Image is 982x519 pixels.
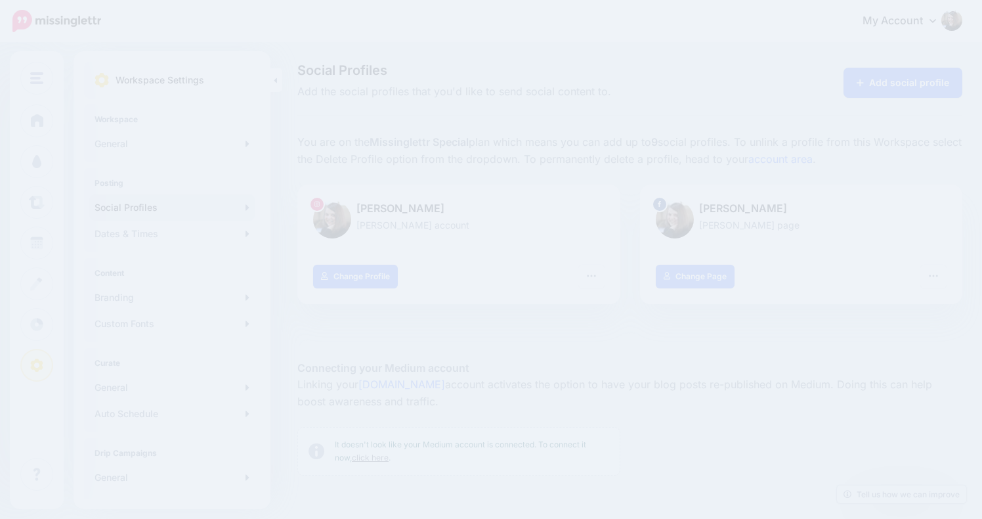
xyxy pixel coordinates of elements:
[89,194,255,221] a: Social Profiles
[12,10,101,32] img: Missinglettr
[89,464,255,491] a: General
[95,268,249,278] h4: Content
[89,491,255,517] a: Content Sources
[352,453,389,463] a: click here
[370,135,469,148] b: Missinglettr Special
[95,448,249,458] h4: Drip Campaigns
[313,200,605,217] p: [PERSON_NAME]
[656,265,735,288] a: Change Page
[95,114,249,124] h4: Workspace
[95,178,249,188] h4: Posting
[313,265,398,288] a: Change Profile
[651,135,658,148] b: 9
[313,200,351,238] img: 312092693_141646471941436_4531409903752221137_n-bsa135089.jpg
[89,311,255,337] a: Custom Fonts
[297,360,962,376] h5: Connecting your Medium account
[95,73,109,87] img: settings.png
[313,217,605,233] p: [PERSON_NAME] account
[89,221,255,247] a: Dates & Times
[309,443,324,459] img: info-circle-grey.png
[358,378,445,391] a: [DOMAIN_NAME]
[656,200,694,238] img: 250822597_561618321794201_6841012283684770267_n-bsa135088.jpg
[297,83,734,101] span: Add the social profiles that you'd like to send social content to.
[116,72,204,88] p: Workspace Settings
[335,438,609,464] p: It doesn't look like your Medium account is connected. To connect it now, .
[297,134,962,168] p: You are on the plan which means you can add up to social profiles. To unlink a profile from this ...
[297,376,962,411] p: Linking your account activates the option to have your blog posts re-published on Medium. Doing t...
[30,72,43,84] img: menu.png
[849,5,962,37] a: My Account
[89,374,255,401] a: General
[89,401,255,427] a: Auto Schedule
[748,152,813,166] a: account area
[837,485,966,503] a: Tell us how we can improve
[95,358,249,368] h4: Curate
[89,131,255,157] a: General
[843,68,962,98] a: Add social profile
[656,217,947,233] p: [PERSON_NAME] page
[656,200,947,217] p: [PERSON_NAME]
[297,64,734,77] span: Social Profiles
[89,284,255,311] a: Branding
